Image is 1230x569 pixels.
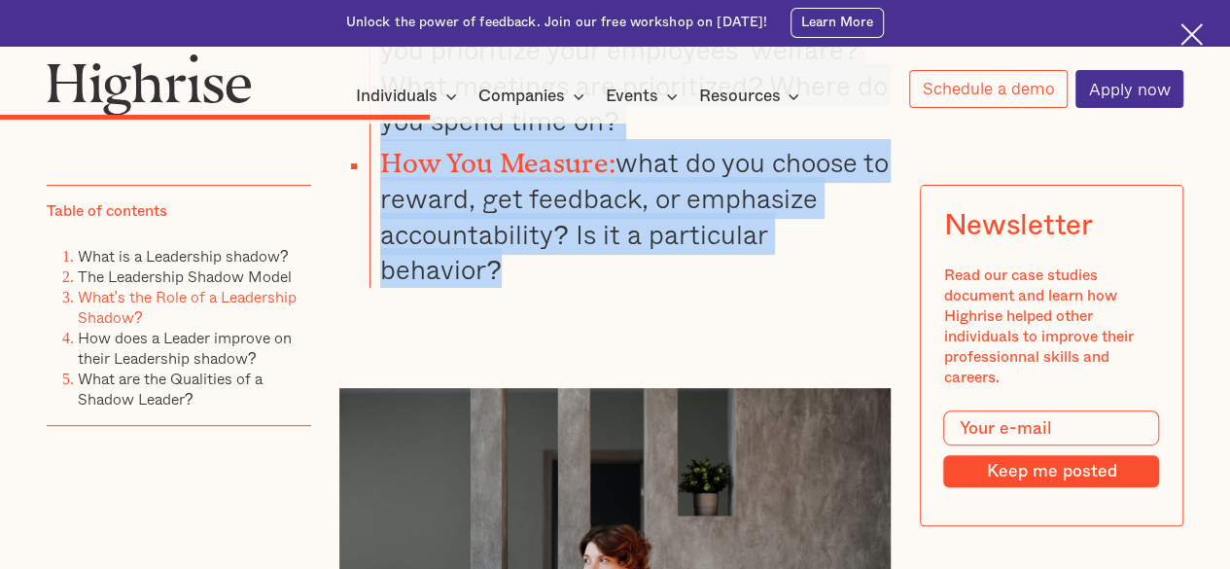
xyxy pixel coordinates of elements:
div: Unlock the power of feedback. Join our free workshop on [DATE]! [346,14,768,32]
div: Individuals [356,85,438,108]
input: Keep me posted [943,454,1159,486]
img: Highrise logo [47,53,252,116]
div: Events [606,85,658,108]
img: Cross icon [1180,23,1203,46]
a: How does a Leader improve on their Leadership shadow? [78,326,292,370]
div: Table of contents [47,200,167,221]
strong: How You Measure: [380,148,615,164]
div: Companies [478,85,565,108]
a: What is a Leadership shadow? [78,244,289,267]
a: What's the Role of a Leadership Shadow? [78,285,297,329]
div: Newsletter [943,208,1092,241]
a: Schedule a demo [909,70,1068,108]
div: Resources [698,85,780,108]
li: what do you choose to reward, get feedback, or emphasize accountability? Is it a particular behav... [369,139,891,288]
div: Events [606,85,684,108]
input: Your e-mail [943,410,1159,445]
div: Read our case studies document and learn how Highrise helped other individuals to improve their p... [943,265,1159,387]
div: Individuals [356,85,463,108]
a: Apply now [1075,70,1183,108]
div: Companies [478,85,590,108]
a: The Leadership Shadow Model [78,265,292,288]
a: What are the Qualities of a Shadow Leader? [78,367,263,410]
form: Modal Form [943,410,1159,487]
div: Resources [698,85,805,108]
a: Learn More [791,8,885,38]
